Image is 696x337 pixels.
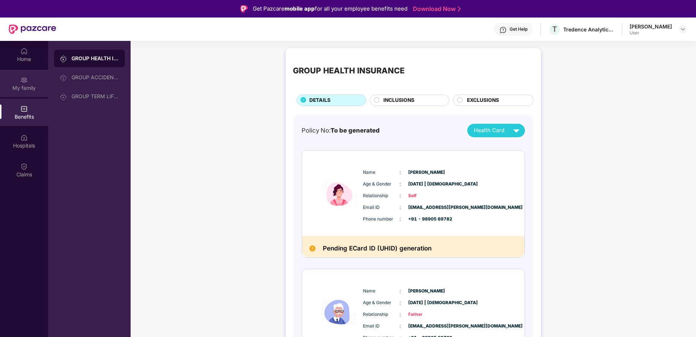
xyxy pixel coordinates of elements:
[399,168,401,176] span: :
[285,5,315,12] strong: mobile app
[309,245,316,252] img: Pending
[363,311,399,318] span: Relationship
[363,192,399,199] span: Relationship
[71,74,119,80] div: GROUP ACCIDENTAL INSURANCE
[363,181,399,188] span: Age & Gender
[467,96,499,104] span: EXCLUSIONS
[9,24,56,34] img: New Pazcare Logo
[552,25,557,34] span: T
[60,74,67,81] img: svg+xml;base64,PHN2ZyB3aWR0aD0iMjAiIGhlaWdodD0iMjAiIHZpZXdCb3g9IjAgMCAyMCAyMCIgZmlsbD0ibm9uZSIgeG...
[499,26,507,34] img: svg+xml;base64,PHN2ZyBpZD0iSGVscC0zMngzMiIgeG1sbnM9Imh0dHA6Ly93d3cudzMub3JnLzIwMDAvc3ZnIiB3aWR0aD...
[363,323,399,330] span: Email ID
[363,169,399,176] span: Name
[399,215,401,223] span: :
[253,4,407,13] div: Get Pazcare for all your employee benefits need
[20,47,28,55] img: svg+xml;base64,PHN2ZyBpZD0iSG9tZSIgeG1sbnM9Imh0dHA6Ly93d3cudzMub3JnLzIwMDAvc3ZnIiB3aWR0aD0iMjAiIG...
[20,163,28,170] img: svg+xml;base64,PHN2ZyBpZD0iQ2xhaW0iIHhtbG5zPSJodHRwOi8vd3d3LnczLm9yZy8yMDAwL3N2ZyIgd2lkdGg9IjIwIi...
[309,96,330,104] span: DETAILS
[408,299,445,306] span: [DATE] | [DEMOGRAPHIC_DATA]
[408,216,445,223] span: +91 - 98905 69782
[323,243,432,254] h2: Pending ECard ID (UHID) generation
[399,322,401,330] span: :
[399,203,401,211] span: :
[408,323,445,330] span: [EMAIL_ADDRESS][PERSON_NAME][DOMAIN_NAME]
[630,23,672,30] div: [PERSON_NAME]
[399,180,401,188] span: :
[399,287,401,295] span: :
[317,158,361,229] img: icon
[630,30,672,36] div: User
[510,26,527,32] div: Get Help
[408,169,445,176] span: [PERSON_NAME]
[60,93,67,100] img: svg+xml;base64,PHN2ZyB3aWR0aD0iMjAiIGhlaWdodD0iMjAiIHZpZXdCb3g9IjAgMCAyMCAyMCIgZmlsbD0ibm9uZSIgeG...
[408,192,445,199] span: Self
[20,134,28,141] img: svg+xml;base64,PHN2ZyBpZD0iSG9zcGl0YWxzIiB4bWxucz0iaHR0cDovL3d3dy53My5vcmcvMjAwMC9zdmciIHdpZHRoPS...
[383,96,414,104] span: INCLUSIONS
[71,93,119,99] div: GROUP TERM LIFE INSURANCE
[680,26,686,32] img: svg+xml;base64,PHN2ZyBpZD0iRHJvcGRvd24tMzJ4MzIiIHhtbG5zPSJodHRwOi8vd3d3LnczLm9yZy8yMDAwL3N2ZyIgd2...
[408,181,445,188] span: [DATE] | [DEMOGRAPHIC_DATA]
[563,26,614,33] div: Tredence Analytics Solutions Private Limited
[363,288,399,295] span: Name
[20,105,28,112] img: svg+xml;base64,PHN2ZyBpZD0iQmVuZWZpdHMiIHhtbG5zPSJodHRwOi8vd3d3LnczLm9yZy8yMDAwL3N2ZyIgd2lkdGg9Ij...
[399,299,401,307] span: :
[71,55,119,62] div: GROUP HEALTH INSURANCE
[302,126,380,135] div: Policy No:
[363,216,399,223] span: Phone number
[474,126,504,135] span: Health Card
[408,311,445,318] span: Father
[363,204,399,211] span: Email ID
[293,64,405,77] div: GROUP HEALTH INSURANCE
[240,5,248,12] img: Logo
[399,310,401,318] span: :
[60,55,67,62] img: svg+xml;base64,PHN2ZyB3aWR0aD0iMjAiIGhlaWdodD0iMjAiIHZpZXdCb3g9IjAgMCAyMCAyMCIgZmlsbD0ibm9uZSIgeG...
[408,204,445,211] span: [EMAIL_ADDRESS][PERSON_NAME][DOMAIN_NAME]
[510,124,523,137] img: svg+xml;base64,PHN2ZyB4bWxucz0iaHR0cDovL3d3dy53My5vcmcvMjAwMC9zdmciIHZpZXdCb3g9IjAgMCAyNCAyNCIgd2...
[330,127,380,134] span: To be generated
[413,5,459,13] a: Download Now
[408,288,445,295] span: [PERSON_NAME]
[363,299,399,306] span: Age & Gender
[467,124,525,137] button: Health Card
[399,192,401,200] span: :
[458,5,461,13] img: Stroke
[20,76,28,84] img: svg+xml;base64,PHN2ZyB3aWR0aD0iMjAiIGhlaWdodD0iMjAiIHZpZXdCb3g9IjAgMCAyMCAyMCIgZmlsbD0ibm9uZSIgeG...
